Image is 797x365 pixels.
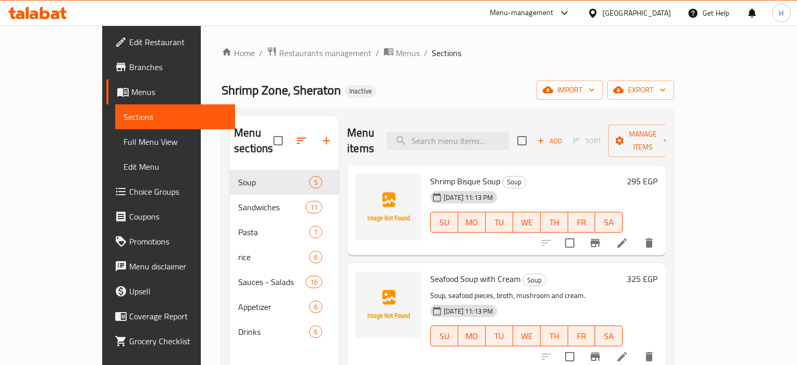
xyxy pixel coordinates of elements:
span: Grocery Checklist [129,335,227,347]
span: Sections [432,47,461,59]
span: Add [535,135,564,147]
span: FR [572,215,592,230]
span: Select to update [559,232,581,254]
h2: Menu sections [234,125,273,156]
div: [GEOGRAPHIC_DATA] [602,7,671,19]
span: Edit Restaurant [129,36,227,48]
button: WE [513,212,541,233]
span: Seafood Soup with Cream [430,271,520,287]
img: Shrimp Bisque Soup [355,174,422,240]
span: Menus [131,86,227,98]
span: Inactive [345,87,376,96]
span: 6 [310,302,322,312]
span: Soup [523,274,546,286]
span: 6 [310,327,322,337]
button: TU [486,212,513,233]
span: Select section first [566,133,608,149]
span: TH [545,329,564,344]
div: Appetizer6 [230,294,339,319]
button: FR [568,326,596,346]
span: Menu disclaimer [129,260,227,273]
span: Pasta [238,226,309,238]
p: Soup, seafood pieces, broth, mushroom and cream. [430,289,623,302]
span: Select section [511,130,533,152]
span: SU [435,215,454,230]
nav: breadcrumb [222,46,674,60]
a: Upsell [106,279,236,304]
button: FR [568,212,596,233]
a: Edit Restaurant [106,30,236,55]
a: Branches [106,55,236,79]
span: Promotions [129,235,227,248]
span: Shrimp Zone, Sheraton [222,78,341,102]
span: Add item [533,133,566,149]
button: TH [541,212,568,233]
li: / [259,47,263,59]
a: Coupons [106,204,236,229]
div: items [309,301,322,313]
span: Sauces - Salads [238,276,306,288]
div: items [309,251,322,263]
li: / [376,47,379,59]
span: MO [462,215,482,230]
span: Soup [503,176,526,188]
span: Upsell [129,285,227,298]
a: Choice Groups [106,179,236,204]
a: Menu disclaimer [106,254,236,279]
span: Soup [238,176,309,188]
button: export [607,80,674,100]
button: Add section [314,128,339,153]
span: WE [517,215,537,230]
span: export [615,84,666,97]
button: Add [533,133,566,149]
a: Full Menu View [115,129,236,154]
span: MO [462,329,482,344]
div: Sauces - Salads16 [230,269,339,294]
a: Edit Menu [115,154,236,179]
a: Home [222,47,255,59]
span: FR [572,329,592,344]
button: SU [430,212,458,233]
span: Sandwiches [238,201,306,213]
span: 7 [310,227,322,237]
button: SU [430,326,458,346]
a: Menus [106,79,236,104]
div: Inactive [345,85,376,98]
span: Drinks [238,326,309,338]
span: Restaurants management [279,47,372,59]
span: Branches [129,61,227,73]
span: 16 [306,277,322,287]
div: Menu-management [490,7,554,19]
span: SA [599,215,619,230]
button: MO [458,326,486,346]
div: Pasta7 [230,220,339,245]
span: Manage items [616,128,669,154]
img: Seafood Soup with Cream [355,272,422,338]
span: [DATE] 11:13 PM [439,193,497,202]
span: Full Menu View [123,136,227,148]
span: 6 [310,252,322,262]
button: MO [458,212,486,233]
a: Edit menu item [616,350,628,363]
span: Coverage Report [129,310,227,322]
button: Manage items [608,125,678,157]
a: Menus [383,46,420,60]
span: H [779,7,784,19]
button: SA [595,326,623,346]
button: TH [541,326,568,346]
div: Soup [502,176,526,188]
span: SA [599,329,619,344]
div: items [309,176,322,188]
div: items [309,226,322,238]
button: import [537,80,603,100]
span: Appetizer [238,301,309,313]
button: WE [513,326,541,346]
span: import [545,84,595,97]
span: Select all sections [267,130,289,152]
div: Soup5 [230,170,339,195]
span: Shrimp Bisque Soup [430,173,500,189]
